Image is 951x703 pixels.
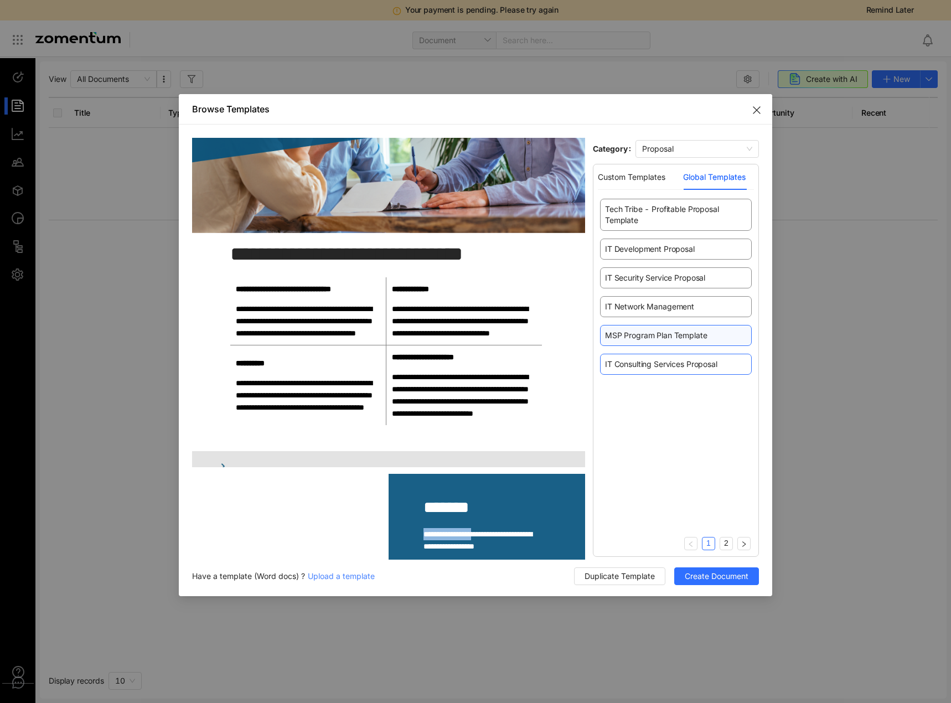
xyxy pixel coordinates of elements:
span: left [688,541,694,547]
li: Next Page [737,537,751,550]
span: Upload a template [308,570,375,582]
span: Create Document [685,570,748,582]
div: MSP Program Plan Template [600,325,752,346]
div: Global Templates [683,171,746,183]
button: left [684,537,697,550]
span: Proposal [642,141,752,157]
span: Duplicate Template [585,570,655,582]
span: IT Development Proposal [605,244,695,255]
a: 2 [720,537,732,549]
span: MSP Program Plan Template [605,330,707,341]
button: Create Document [674,567,759,585]
a: 1 [702,537,715,549]
div: IT Development Proposal [600,239,752,260]
div: Custom Templates [598,171,665,183]
span: Tech Tribe - Profitable Proposal Template [605,204,747,226]
button: right [737,537,751,550]
span: right [741,541,747,547]
label: Category [593,144,635,153]
button: Upload a template [305,567,378,585]
div: Have a template (Word docs) ? [192,567,305,583]
li: Previous Page [684,537,697,550]
div: IT Security Service Proposal [600,267,752,288]
button: Close [741,94,772,125]
div: IT Consulting Services Proposal [600,354,752,375]
div: Tech Tribe - Profitable Proposal Template [600,199,752,231]
div: Browse Templates [192,103,759,115]
span: IT Security Service Proposal [605,272,705,283]
li: 1 [702,537,715,550]
li: 2 [720,537,733,550]
div: IT Network Management [600,296,752,317]
span: IT Network Management [605,301,694,312]
span: IT Consulting Services Proposal [605,359,717,370]
button: Duplicate Template [574,567,665,585]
